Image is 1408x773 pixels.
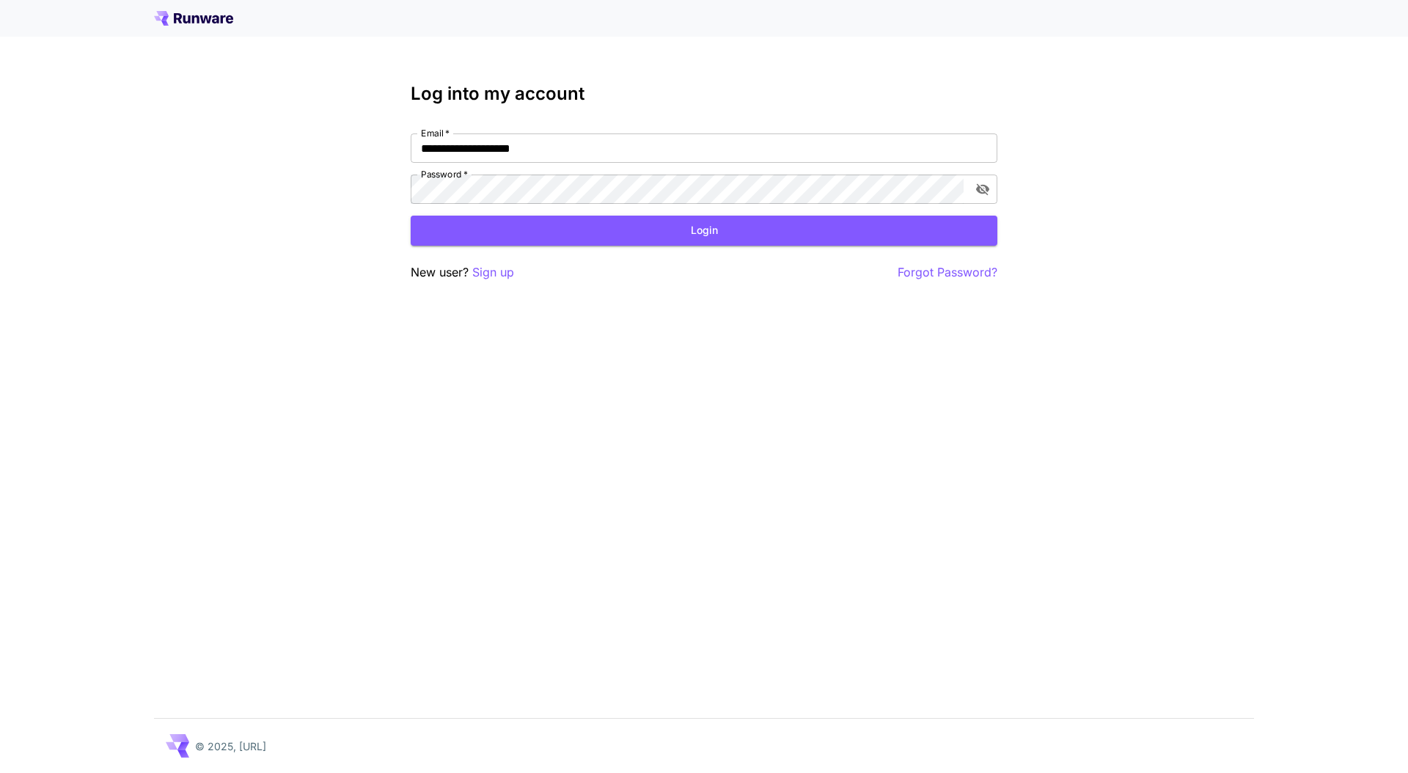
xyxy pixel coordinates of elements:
[898,263,997,282] button: Forgot Password?
[421,127,450,139] label: Email
[411,216,997,246] button: Login
[195,739,266,754] p: © 2025, [URL]
[472,263,514,282] button: Sign up
[969,176,996,202] button: toggle password visibility
[421,168,468,180] label: Password
[411,263,514,282] p: New user?
[411,84,997,104] h3: Log into my account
